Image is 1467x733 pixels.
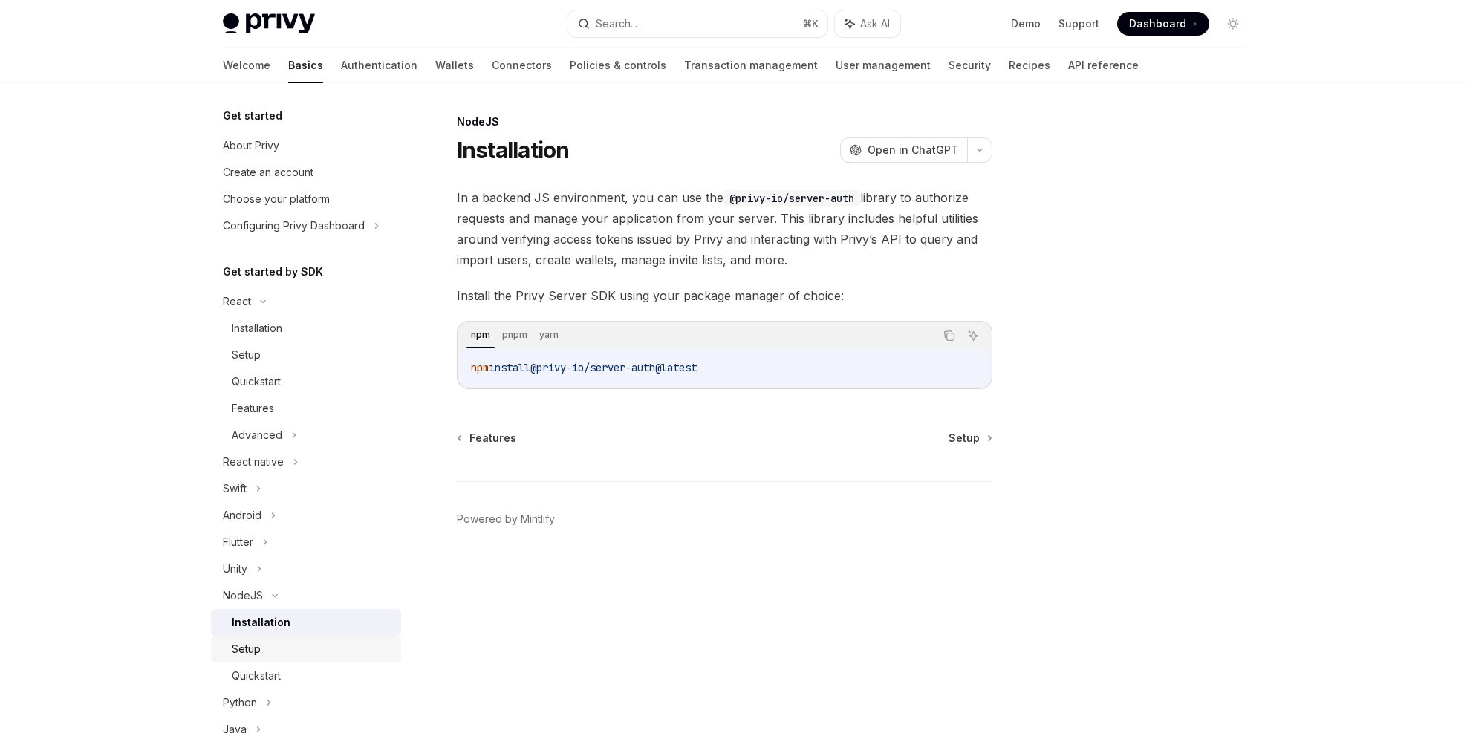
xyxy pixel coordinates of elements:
a: Setup [949,431,991,446]
h5: Get started by SDK [223,263,323,281]
div: Swift [223,480,247,498]
span: Open in ChatGPT [868,143,958,157]
span: Install the Privy Server SDK using your package manager of choice: [457,285,992,306]
div: React [223,293,251,310]
a: Transaction management [684,48,818,83]
button: Open in ChatGPT [840,137,967,163]
a: Quickstart [211,662,401,689]
div: Configuring Privy Dashboard [223,217,365,235]
div: Unity [223,560,247,578]
h5: Get started [223,107,282,125]
a: User management [836,48,931,83]
div: Quickstart [232,667,281,685]
div: yarn [535,326,563,344]
a: Create an account [211,159,401,186]
a: Basics [288,48,323,83]
div: Create an account [223,163,313,181]
a: Demo [1011,16,1041,31]
div: Setup [232,640,261,658]
div: Installation [232,319,282,337]
button: Ask AI [835,10,900,37]
span: Features [469,431,516,446]
div: Setup [232,346,261,364]
button: Toggle dark mode [1221,12,1245,36]
button: Copy the contents from the code block [940,326,959,345]
a: About Privy [211,132,401,159]
a: Authentication [341,48,417,83]
div: Features [232,400,274,417]
a: Recipes [1009,48,1050,83]
a: API reference [1068,48,1139,83]
div: Search... [596,15,637,33]
a: Policies & controls [570,48,666,83]
a: Choose your platform [211,186,401,212]
code: @privy-io/server-auth [723,190,860,206]
a: Features [458,431,516,446]
button: Ask AI [963,326,983,345]
div: Choose your platform [223,190,330,208]
div: Python [223,694,257,711]
a: Dashboard [1117,12,1209,36]
a: Installation [211,315,401,342]
span: Setup [949,431,980,446]
span: In a backend JS environment, you can use the library to authorize requests and manage your applic... [457,187,992,270]
a: Setup [211,342,401,368]
div: Android [223,506,261,524]
span: Dashboard [1129,16,1186,31]
span: @privy-io/server-auth@latest [530,361,697,374]
a: Features [211,395,401,422]
button: Search...⌘K [567,10,827,37]
span: ⌘ K [803,18,819,30]
a: Setup [211,636,401,662]
img: light logo [223,13,315,34]
div: Flutter [223,533,253,551]
div: Quickstart [232,373,281,391]
a: Security [949,48,991,83]
span: npm [471,361,489,374]
a: Welcome [223,48,270,83]
a: Support [1058,16,1099,31]
div: npm [466,326,495,344]
a: Wallets [435,48,474,83]
a: Installation [211,609,401,636]
h1: Installation [457,137,570,163]
a: Connectors [492,48,552,83]
a: Quickstart [211,368,401,395]
div: About Privy [223,137,279,154]
div: NodeJS [457,114,992,129]
div: Advanced [232,426,282,444]
div: React native [223,453,284,471]
a: Powered by Mintlify [457,512,555,527]
span: Ask AI [860,16,890,31]
span: install [489,361,530,374]
div: Installation [232,613,290,631]
div: NodeJS [223,587,263,605]
div: pnpm [498,326,532,344]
